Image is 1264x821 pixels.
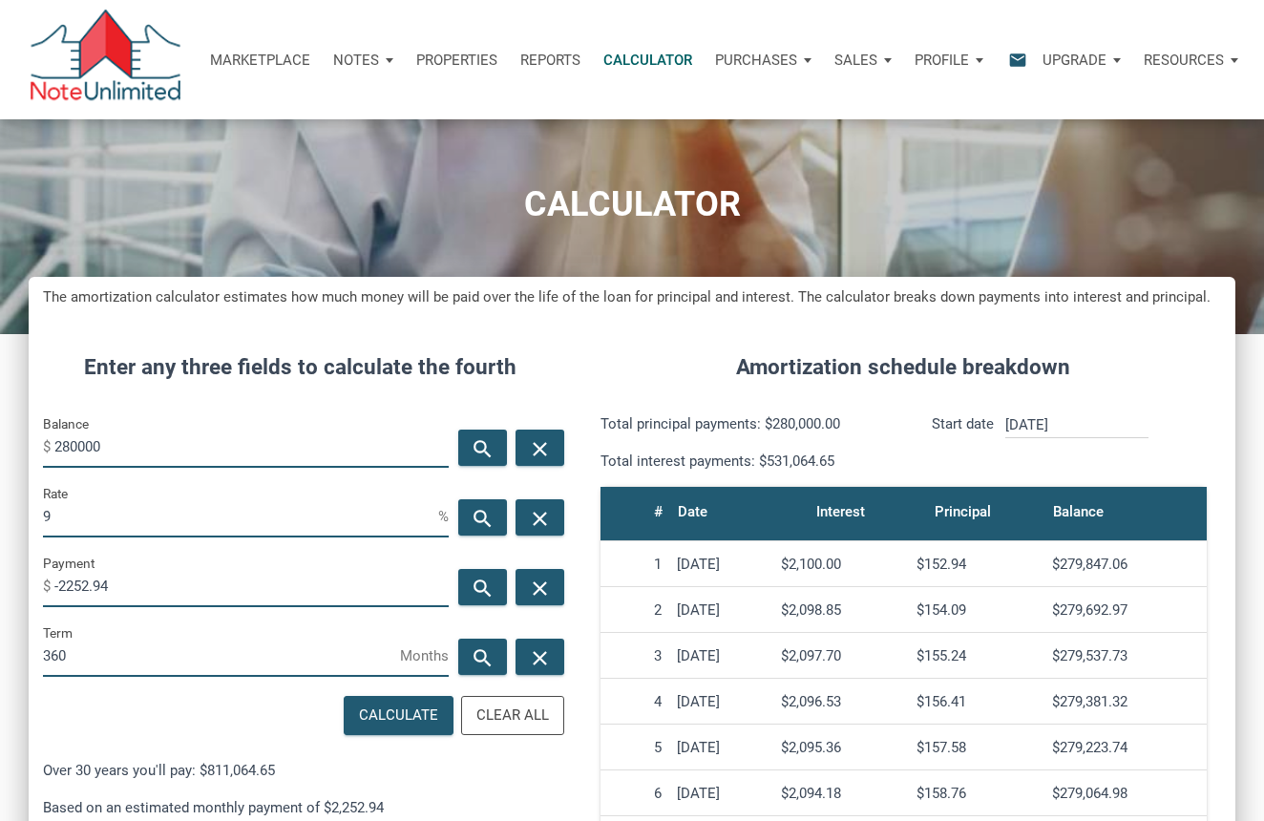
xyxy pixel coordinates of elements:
[344,696,453,735] button: Calculate
[458,569,507,605] button: search
[916,601,1037,619] div: $154.09
[903,32,995,89] button: Profile
[359,705,438,726] div: Calculate
[916,693,1037,710] div: $156.41
[704,32,823,89] button: Purchases
[1043,52,1106,69] p: Upgrade
[1053,498,1104,525] div: Balance
[461,696,564,735] button: Clear All
[528,645,551,669] i: close
[1052,647,1199,664] div: $279,537.73
[677,785,766,802] div: [DATE]
[677,601,766,619] div: [DATE]
[516,569,564,605] button: close
[915,52,969,69] p: Profile
[1006,49,1029,71] i: email
[14,185,1250,224] h1: CALCULATOR
[528,436,551,460] i: close
[1052,785,1199,802] div: $279,064.98
[600,412,890,435] p: Total principal payments: $280,000.00
[715,52,797,69] p: Purchases
[476,705,549,726] div: Clear All
[472,436,495,460] i: search
[1132,32,1250,89] button: Resources
[677,556,766,573] div: [DATE]
[333,52,379,69] p: Notes
[654,498,663,525] div: #
[438,501,449,532] span: %
[781,647,901,664] div: $2,097.70
[608,739,662,756] div: 5
[472,506,495,530] i: search
[405,32,509,89] a: Properties
[43,495,438,537] input: Rate
[600,450,890,473] p: Total interest payments: $531,064.65
[516,639,564,675] button: close
[608,556,662,573] div: 1
[608,601,662,619] div: 2
[608,785,662,802] div: 6
[994,32,1031,89] button: email
[781,601,901,619] div: $2,098.85
[678,498,707,525] div: Date
[528,576,551,600] i: close
[1052,556,1199,573] div: $279,847.06
[781,693,901,710] div: $2,096.53
[472,645,495,669] i: search
[916,556,1037,573] div: $152.94
[43,621,73,644] label: Term
[458,499,507,536] button: search
[916,785,1037,802] div: $158.76
[516,430,564,466] button: close
[935,498,991,525] div: Principal
[43,796,558,819] p: Based on an estimated monthly payment of $2,252.94
[43,759,558,782] p: Over 30 years you'll pay: $811,064.65
[458,639,507,675] button: search
[932,412,994,473] p: Start date
[528,506,551,530] i: close
[322,32,405,89] button: Notes
[516,499,564,536] button: close
[1052,693,1199,710] div: $279,381.32
[677,739,766,756] div: [DATE]
[1052,739,1199,756] div: $279,223.74
[199,32,322,89] button: Marketplace
[400,641,449,671] span: Months
[54,425,449,468] input: Balance
[416,52,497,69] p: Properties
[472,576,495,600] i: search
[586,351,1221,384] h4: Amortization schedule breakdown
[43,286,1221,308] h5: The amortization calculator estimates how much money will be paid over the life of the loan for p...
[43,634,400,677] input: Term
[781,739,901,756] div: $2,095.36
[677,647,766,664] div: [DATE]
[29,10,182,110] img: NoteUnlimited
[43,482,68,505] label: Rate
[677,693,766,710] div: [DATE]
[781,556,901,573] div: $2,100.00
[54,564,449,607] input: Payment
[608,693,662,710] div: 4
[592,32,704,89] a: Calculator
[43,351,558,384] h4: Enter any three fields to calculate the fourth
[210,52,310,69] p: Marketplace
[43,432,54,462] span: $
[43,571,54,601] span: $
[916,647,1037,664] div: $155.24
[823,32,903,89] button: Sales
[608,647,662,664] div: 3
[603,52,692,69] p: Calculator
[781,785,901,802] div: $2,094.18
[520,52,580,69] p: Reports
[1031,32,1132,89] button: Upgrade
[43,412,89,435] label: Balance
[1052,601,1199,619] div: $279,692.97
[1144,52,1224,69] p: Resources
[509,32,592,89] button: Reports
